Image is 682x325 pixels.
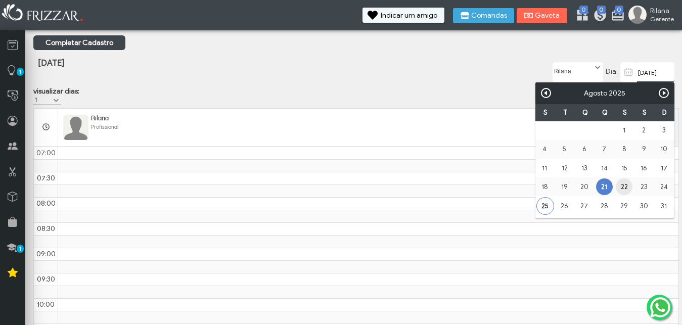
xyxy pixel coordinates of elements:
[540,87,552,99] a: Anterior
[556,198,573,214] a: 26
[536,197,554,215] a: 25
[36,199,56,208] span: 08:00
[606,67,618,76] span: Dia:
[535,12,560,19] span: Gaveta
[656,198,672,214] a: 31
[37,275,55,284] span: 09:30
[650,7,674,15] span: Rilana
[579,6,588,14] span: 0
[536,160,553,176] a: 11
[556,160,573,176] a: 12
[584,89,607,98] span: select month
[616,198,632,214] a: 29
[517,8,567,23] button: Gaveta
[616,178,632,195] a: 22
[615,6,623,14] span: 0
[582,109,588,117] span: Quarta
[91,114,109,122] span: Rilana
[63,115,88,140] img: FuncionarioFotoBean_get.xhtml
[656,141,672,158] a: 10
[556,178,573,195] a: 19
[536,141,553,158] a: 4
[38,58,64,68] span: [DATE]
[643,109,647,117] span: Sábado
[543,109,548,117] span: Segunda
[576,198,593,214] a: 27
[596,160,613,176] a: 14
[91,124,118,130] span: Profissional
[611,8,621,24] a: 0
[623,109,627,117] span: Sexta
[536,178,553,195] a: 18
[635,122,652,139] a: 2
[593,8,603,24] a: 0
[635,178,652,195] a: 23
[37,300,55,309] span: 10:00
[628,6,677,26] a: Rilana Gerente
[362,8,444,23] button: Indicar um amigo
[596,178,613,195] a: 21
[33,96,52,104] label: 1
[33,87,79,96] label: visualizar dias:
[650,15,674,23] span: Gerente
[17,245,24,253] span: 1
[656,160,672,176] a: 17
[635,141,652,158] a: 9
[609,89,625,98] span: select year
[576,160,593,176] a: 13
[648,295,672,319] img: whatsapp.png
[556,141,573,158] a: 5
[622,66,635,78] img: calendar-01.svg
[453,8,514,23] button: Comandas
[17,68,24,76] span: 1
[37,174,55,182] span: 07:30
[662,109,667,117] span: Domingo
[576,178,593,195] a: 20
[616,160,632,176] a: 15
[656,122,672,139] a: 3
[616,141,632,158] a: 8
[36,250,56,258] span: 09:00
[553,63,594,75] label: Rilana
[471,12,507,19] span: Comandas
[596,198,613,214] a: 28
[596,141,613,158] a: 7
[575,8,585,24] a: 0
[597,6,606,14] span: 0
[656,178,672,195] a: 24
[637,62,674,82] input: data
[381,12,437,19] span: Indicar um amigo
[616,122,632,139] a: 1
[563,109,567,117] span: Terça
[33,35,125,50] a: Completar Cadastro
[635,198,652,214] a: 30
[576,141,593,158] a: 6
[658,87,670,99] a: Próximo
[635,160,652,176] a: 16
[602,109,608,117] span: Quin ta
[37,224,55,233] span: 08:30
